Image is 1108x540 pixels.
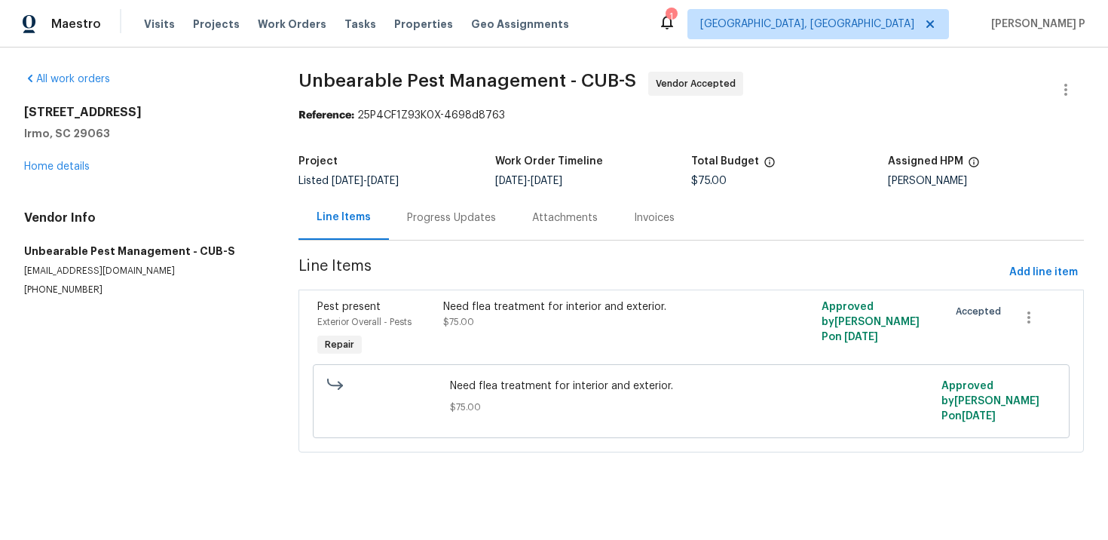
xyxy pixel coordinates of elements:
h5: Project [298,156,338,167]
span: Work Orders [258,17,326,32]
span: Accepted [956,304,1007,319]
span: $75.00 [443,318,474,327]
h5: Assigned HPM [888,156,963,167]
button: Add line item [1003,259,1084,287]
span: [PERSON_NAME] P [985,17,1085,32]
span: Approved by [PERSON_NAME] P on [941,381,1039,422]
b: Reference: [298,110,354,121]
span: $75.00 [450,400,932,415]
span: Properties [394,17,453,32]
span: Add line item [1009,263,1078,282]
span: [DATE] [844,332,878,342]
span: Listed [298,176,399,186]
span: Vendor Accepted [656,76,742,91]
span: $75.00 [691,176,727,186]
div: Need flea treatment for interior and exterior. [443,299,749,314]
h5: Irmo, SC 29063 [24,126,262,141]
span: Line Items [298,259,1003,287]
div: Attachments [532,210,598,226]
span: Geo Assignments [471,17,569,32]
span: Repair [319,337,360,352]
span: Unbearable Pest Management - CUB-S [298,72,636,90]
h5: Total Budget [691,156,759,167]
h4: Vendor Info [24,210,262,226]
span: [DATE] [495,176,527,186]
span: - [332,176,399,186]
div: Invoices [634,210,675,226]
span: Visits [144,17,175,32]
span: [GEOGRAPHIC_DATA], [GEOGRAPHIC_DATA] [700,17,914,32]
div: Progress Updates [407,210,496,226]
span: The hpm assigned to this work order. [968,156,980,176]
h2: [STREET_ADDRESS] [24,105,262,120]
span: Maestro [51,17,101,32]
div: [PERSON_NAME] [888,176,1085,186]
div: 1 [666,9,676,24]
span: Exterior Overall - Pests [317,318,412,327]
span: Projects [193,17,240,32]
span: Approved by [PERSON_NAME] P on [822,302,920,342]
div: Line Items [317,210,371,225]
p: [PHONE_NUMBER] [24,284,262,296]
div: 25P4CF1Z93K0X-4698d8763 [298,108,1084,123]
span: Tasks [344,19,376,29]
span: The total cost of line items that have been proposed by Opendoor. This sum includes line items th... [764,156,776,176]
span: [DATE] [531,176,562,186]
span: [DATE] [332,176,363,186]
h5: Unbearable Pest Management - CUB-S [24,244,262,259]
span: [DATE] [367,176,399,186]
span: - [495,176,562,186]
span: Pest present [317,302,381,312]
span: Need flea treatment for interior and exterior. [450,379,932,394]
a: All work orders [24,74,110,84]
p: [EMAIL_ADDRESS][DOMAIN_NAME] [24,265,262,278]
a: Home details [24,161,90,172]
h5: Work Order Timeline [495,156,603,167]
span: [DATE] [962,411,996,422]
